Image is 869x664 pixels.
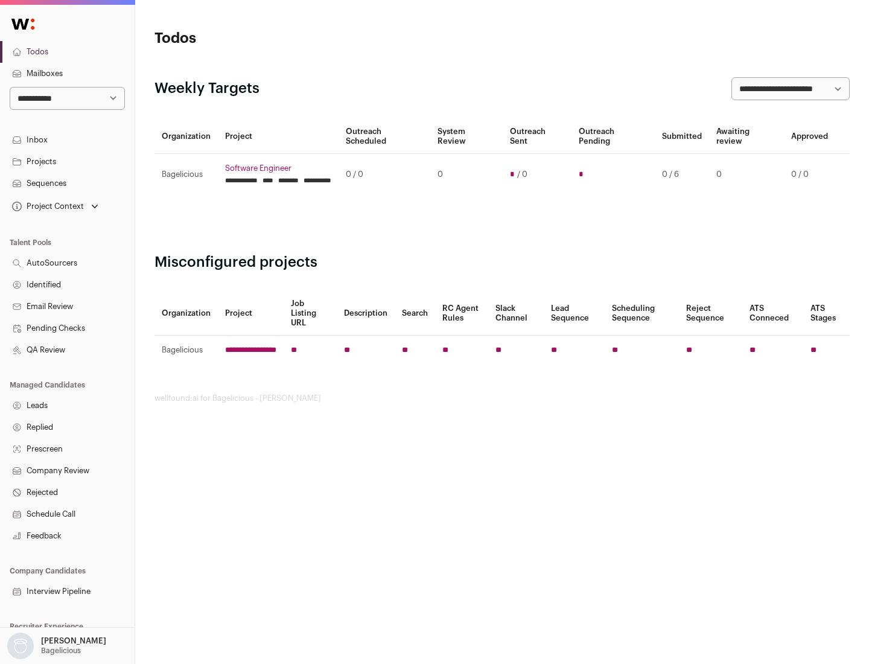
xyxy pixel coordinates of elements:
th: Approved [784,120,835,154]
th: RC Agent Rules [435,292,488,336]
div: Project Context [10,202,84,211]
th: Lead Sequence [544,292,605,336]
th: Project [218,120,339,154]
td: Bagelicious [154,336,218,365]
th: Awaiting review [709,120,784,154]
footer: wellfound:ai for Bagelicious - [PERSON_NAME] [154,394,850,403]
button: Open dropdown [5,633,109,659]
th: Reject Sequence [679,292,743,336]
td: Bagelicious [154,154,218,196]
th: Organization [154,292,218,336]
h1: Todos [154,29,386,48]
th: Description [337,292,395,336]
td: 0 / 6 [655,154,709,196]
th: Organization [154,120,218,154]
th: Job Listing URL [284,292,337,336]
th: ATS Stages [803,292,850,336]
th: Search [395,292,435,336]
th: Outreach Pending [571,120,654,154]
p: [PERSON_NAME] [41,636,106,646]
th: ATS Conneced [742,292,803,336]
td: 0 / 0 [339,154,430,196]
span: / 0 [517,170,527,179]
th: Slack Channel [488,292,544,336]
h2: Misconfigured projects [154,253,850,272]
td: 0 / 0 [784,154,835,196]
th: System Review [430,120,502,154]
img: Wellfound [5,12,41,36]
th: Project [218,292,284,336]
img: nopic.png [7,633,34,659]
h2: Weekly Targets [154,79,259,98]
td: 0 [709,154,784,196]
th: Submitted [655,120,709,154]
th: Outreach Sent [503,120,572,154]
a: Software Engineer [225,164,331,173]
td: 0 [430,154,502,196]
th: Scheduling Sequence [605,292,679,336]
th: Outreach Scheduled [339,120,430,154]
p: Bagelicious [41,646,81,656]
button: Open dropdown [10,198,101,215]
